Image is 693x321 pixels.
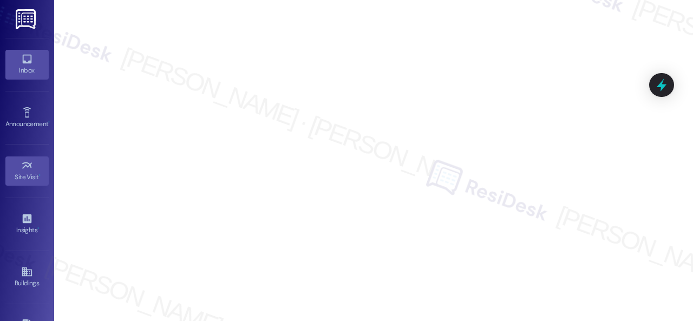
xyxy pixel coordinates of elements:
[5,156,49,186] a: Site Visit •
[48,119,50,126] span: •
[5,263,49,292] a: Buildings
[5,209,49,239] a: Insights •
[5,50,49,79] a: Inbox
[39,172,41,179] span: •
[16,9,38,29] img: ResiDesk Logo
[37,225,39,232] span: •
